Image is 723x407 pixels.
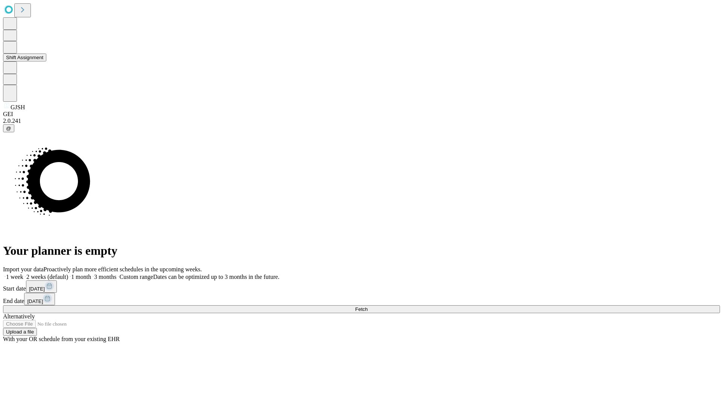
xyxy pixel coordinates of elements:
[3,305,720,313] button: Fetch
[3,118,720,124] div: 2.0.241
[355,306,368,312] span: Fetch
[26,280,57,293] button: [DATE]
[44,266,202,272] span: Proactively plan more efficient schedules in the upcoming weeks.
[6,125,11,131] span: @
[3,328,37,336] button: Upload a file
[24,293,55,305] button: [DATE]
[3,293,720,305] div: End date
[3,111,720,118] div: GEI
[3,266,44,272] span: Import your data
[26,274,68,280] span: 2 weeks (default)
[119,274,153,280] span: Custom range
[3,54,46,61] button: Shift Assignment
[3,244,720,258] h1: Your planner is empty
[3,124,14,132] button: @
[27,298,43,304] span: [DATE]
[3,313,35,320] span: Alternatively
[3,336,120,342] span: With your OR schedule from your existing EHR
[71,274,91,280] span: 1 month
[29,286,45,292] span: [DATE]
[11,104,25,110] span: GJSH
[6,274,23,280] span: 1 week
[94,274,116,280] span: 3 months
[153,274,279,280] span: Dates can be optimized up to 3 months in the future.
[3,280,720,293] div: Start date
